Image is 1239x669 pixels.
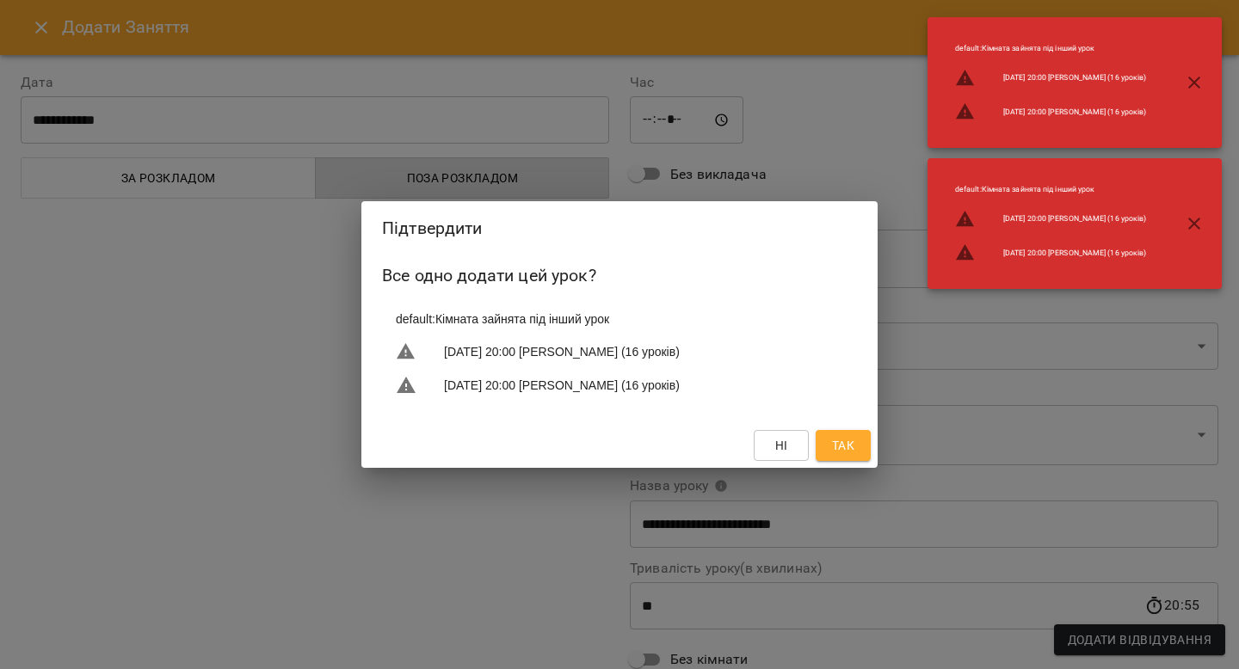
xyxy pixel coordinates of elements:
li: [DATE] 20:00 [PERSON_NAME] (16 уроків) [941,61,1161,95]
li: [DATE] 20:00 [PERSON_NAME] (16 уроків) [941,95,1161,129]
li: [DATE] 20:00 [PERSON_NAME] (16 уроків) [941,202,1161,236]
span: Ні [775,435,788,456]
li: [DATE] 20:00 [PERSON_NAME] (16 уроків) [382,368,857,402]
h2: Підтвердити [382,215,857,242]
li: default : Кімната зайнята під інший урок [941,177,1161,202]
button: Так [816,430,871,461]
li: [DATE] 20:00 [PERSON_NAME] (16 уроків) [941,236,1161,270]
li: [DATE] 20:00 [PERSON_NAME] (16 уроків) [382,334,857,369]
h6: Все одно додати цей урок? [382,262,857,289]
li: default : Кімната зайнята під інший урок [941,36,1161,61]
button: Ні [754,430,809,461]
span: Так [832,435,854,456]
li: default : Кімната зайнята під інший урок [382,304,857,334]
